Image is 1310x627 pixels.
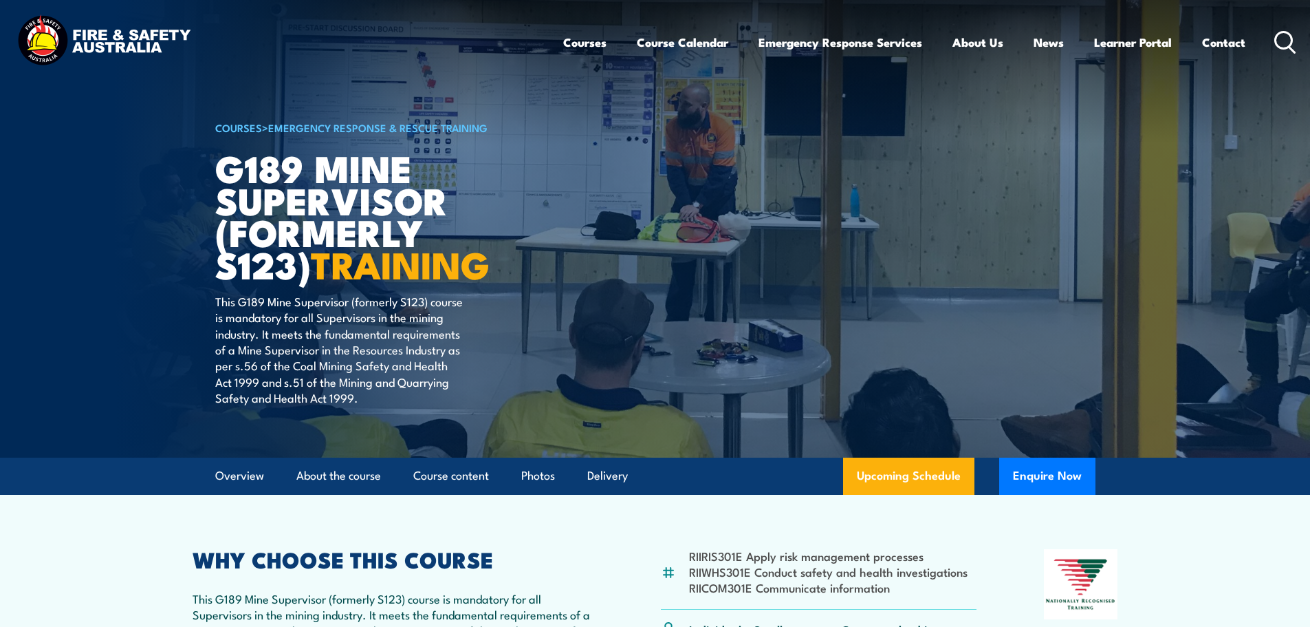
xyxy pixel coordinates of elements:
a: Contact [1202,24,1245,61]
a: Photos [521,458,555,494]
a: About Us [952,24,1003,61]
strong: TRAINING [311,235,490,292]
a: Emergency Response Services [758,24,922,61]
a: Emergency Response & Rescue Training [268,120,488,135]
h6: > [215,119,555,136]
a: Overview [215,458,264,494]
h1: G189 Mine Supervisor (formerly S123) [215,151,555,280]
a: Course Calendar [637,24,728,61]
li: RIIRIS301E Apply risk management processes [689,548,968,564]
a: News [1034,24,1064,61]
li: RIICOM301E Communicate information [689,580,968,595]
p: This G189 Mine Supervisor (formerly S123) course is mandatory for all Supervisors in the mining i... [215,293,466,406]
a: Learner Portal [1094,24,1172,61]
button: Enquire Now [999,458,1095,495]
a: Course content [413,458,489,494]
a: About the course [296,458,381,494]
a: Courses [563,24,607,61]
a: COURSES [215,120,262,135]
h2: WHY CHOOSE THIS COURSE [193,549,594,568]
a: Delivery [587,458,628,494]
li: RIIWHS301E Conduct safety and health investigations [689,564,968,580]
a: Upcoming Schedule [843,458,974,495]
img: Nationally Recognised Training logo. [1044,549,1118,619]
